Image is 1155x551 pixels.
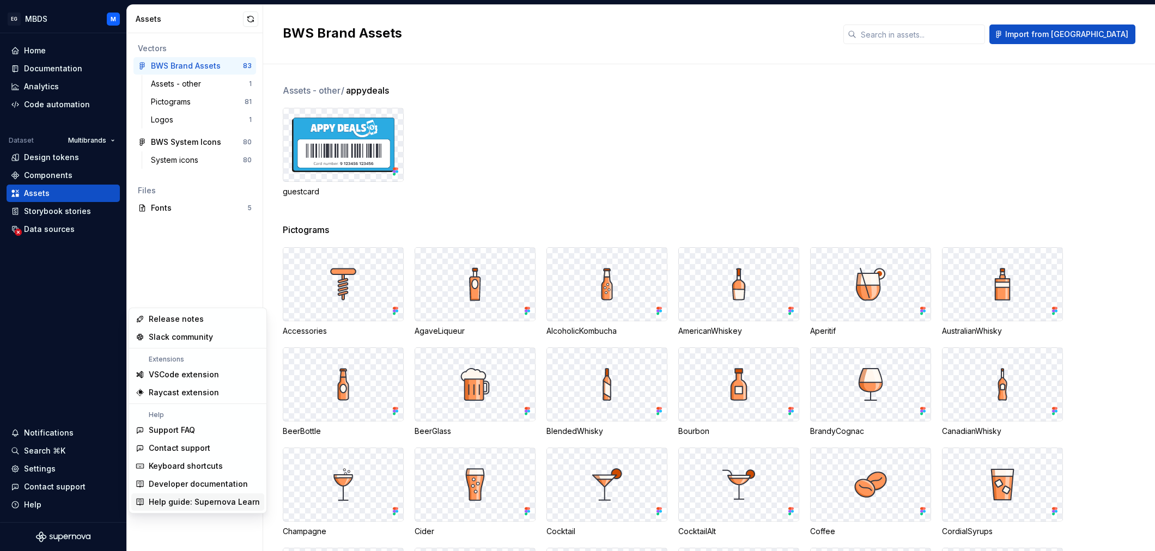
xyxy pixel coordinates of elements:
[678,526,799,537] div: CocktailAlt
[151,155,203,166] div: System icons
[131,457,264,475] a: Keyboard shortcuts
[24,463,56,474] div: Settings
[7,167,120,184] a: Components
[24,63,82,74] div: Documentation
[24,188,50,199] div: Assets
[7,496,120,513] button: Help
[133,57,256,75] a: BWS Brand Assets83
[131,421,264,439] a: Support FAQ
[249,79,252,88] div: 1
[151,114,178,125] div: Logos
[131,310,264,328] a: Release notes
[810,326,931,336] div: Aperitif
[149,369,219,380] div: VSCode extension
[7,149,120,166] a: Design tokens
[131,475,264,493] a: Developer documentation
[24,206,91,217] div: Storybook stories
[341,85,344,96] span: /
[147,75,256,93] a: Assets - other1
[151,203,247,213] div: Fonts
[283,186,404,197] div: guestcard
[810,526,931,537] div: Coffee
[243,156,252,164] div: 80
[24,152,79,163] div: Design tokens
[9,136,34,145] div: Dataset
[415,326,536,336] div: AgaveLiqueur
[283,84,345,97] span: Assets - other
[283,526,404,537] div: Champagne
[149,461,223,472] div: Keyboard shortcuts
[131,355,264,364] div: Extensions
[546,326,667,336] div: AlcoholicKombucha
[25,14,47,25] div: MBDS
[147,93,256,111] a: Pictograms81
[243,138,252,146] div: 80
[249,115,252,124] div: 1
[147,151,256,169] a: System icons80
[678,326,799,336] div: AmericanWhiskey
[24,224,75,235] div: Data sources
[942,426,1063,437] div: CanadianWhisky
[856,25,985,44] input: Search in assets...
[131,328,264,346] a: Slack community
[8,13,21,26] div: EG
[415,526,536,537] div: Cider
[283,223,329,236] span: Pictograms
[546,526,667,537] div: Cocktail
[131,493,264,511] a: Help guide: Supernova Learn
[346,84,389,97] span: appydeals
[7,442,120,460] button: Search ⌘K
[138,185,252,196] div: Files
[283,326,404,336] div: Accessories
[149,497,260,507] div: Help guide: Supernova Learn
[7,78,120,95] a: Analytics
[247,204,252,212] div: 5
[24,99,90,110] div: Code automation
[68,136,106,145] span: Multibrands
[989,25,1135,44] button: Import from [GEOGRAPHIC_DATA]
[24,427,74,438] div: Notifications
[24,499,41,510] div: Help
[111,15,116,23] div: M
[810,426,931,437] div: BrandyCognac
[149,332,213,342] div: Slack community
[151,60,221,71] div: BWS Brand Assets
[7,460,120,477] a: Settings
[7,185,120,202] a: Assets
[546,426,667,437] div: BlendedWhisky
[7,221,120,238] a: Data sources
[24,170,72,181] div: Components
[36,531,90,542] svg: Supernova Logo
[415,426,536,437] div: BeerGlass
[283,426,404,437] div: BeerBottle
[129,308,266,513] div: Suggestions
[147,111,256,128] a: Logos1
[24,81,59,92] div: Analytics
[136,14,243,25] div: Assets
[131,384,264,401] a: Raycast extension
[1005,29,1128,40] span: Import from [GEOGRAPHIC_DATA]
[7,42,120,59] a: Home
[149,387,219,398] div: Raycast extension
[133,133,256,151] a: BWS System Icons80
[2,7,124,30] button: EGMBDSM
[63,133,120,148] button: Multibrands
[131,411,264,419] div: Help
[24,445,65,456] div: Search ⌘K
[942,326,1063,336] div: AustralianWhisky
[24,45,46,56] div: Home
[138,43,252,54] div: Vectors
[7,424,120,442] button: Notifications
[149,314,204,325] div: Release notes
[151,96,195,107] div: Pictograms
[678,426,799,437] div: Bourbon
[7,60,120,77] a: Documentation
[283,25,830,42] h2: BWS Brand Assets
[7,203,120,220] a: Storybook stories
[133,199,256,217] a: Fonts5
[243,62,252,70] div: 83
[245,97,252,106] div: 81
[149,425,195,436] div: Support FAQ
[131,366,264,383] a: VSCode extension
